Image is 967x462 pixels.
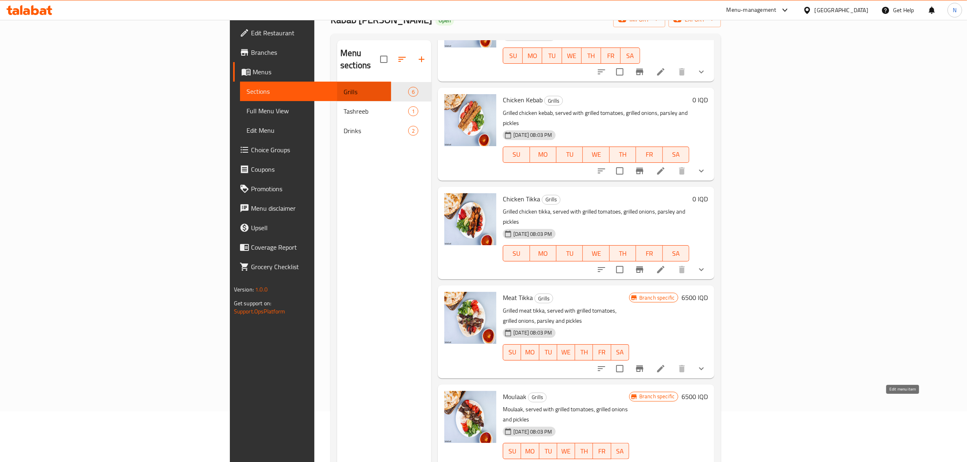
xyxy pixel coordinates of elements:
svg: Show Choices [697,265,706,274]
span: FR [639,149,659,160]
button: MO [521,443,539,459]
span: Sort sections [392,50,412,69]
p: Moulaak, served with grilled tomatoes, grilled onions and pickles [503,404,629,425]
span: TH [585,50,598,62]
span: WE [560,445,572,457]
div: Tashreeb1 [337,101,431,121]
span: Tashreeb [344,106,408,116]
div: Grills [542,195,560,205]
span: Branch specific [636,393,678,400]
span: Menu disclaimer [251,203,385,213]
button: TH [575,344,593,361]
span: SA [666,149,686,160]
img: Chicken Tikka [444,193,496,245]
span: Select to update [611,162,628,179]
span: Chicken Tikka [503,193,540,205]
span: Promotions [251,184,385,194]
span: SU [506,248,526,259]
button: show more [692,359,711,378]
span: import [620,15,659,25]
button: delete [672,260,692,279]
span: TH [613,248,633,259]
span: TU [560,248,580,259]
span: TU [560,149,580,160]
span: Get support on: [234,298,271,309]
button: SU [503,47,523,64]
a: Edit Menu [240,121,392,140]
div: items [408,106,418,116]
span: 1.0.0 [255,284,268,295]
span: FR [596,445,608,457]
nav: Menu sections [337,79,431,144]
a: Coupons [233,160,392,179]
div: Drinks2 [337,121,431,140]
span: 2 [409,127,418,135]
p: Grilled meat tikka, served with grilled tomatoes, grilled onions, parsley and pickles [503,306,629,326]
span: [DATE] 08:03 PM [510,428,555,436]
span: WE [586,149,606,160]
button: MO [530,147,556,163]
button: sort-choices [592,62,611,82]
span: Meat Tikka [503,291,533,304]
span: Chicken Kebab [503,94,543,106]
span: MO [524,346,536,358]
span: Grocery Checklist [251,262,385,272]
div: Menu-management [727,5,777,15]
span: Grills [542,195,560,204]
button: SU [503,443,521,459]
button: SU [503,245,530,261]
span: TH [613,149,633,160]
span: WE [560,346,572,358]
span: MO [524,445,536,457]
span: MO [533,149,553,160]
button: WE [562,47,582,64]
div: [GEOGRAPHIC_DATA] [815,6,868,15]
span: Grills [528,393,546,402]
span: FR [596,346,608,358]
span: Version: [234,284,254,295]
span: Select to update [611,261,628,278]
svg: Show Choices [697,67,706,77]
button: Add section [412,50,431,69]
button: WE [583,245,609,261]
a: Full Menu View [240,101,392,121]
span: Moulaak [503,391,526,403]
button: FR [593,443,611,459]
span: WE [565,50,578,62]
span: TH [578,445,590,457]
a: Branches [233,43,392,62]
button: TU [556,245,583,261]
button: WE [583,147,609,163]
button: FR [601,47,621,64]
button: SA [663,147,689,163]
span: Select to update [611,360,628,377]
div: items [408,87,418,97]
span: TU [543,346,554,358]
a: Edit Restaurant [233,23,392,43]
button: Branch-specific-item [630,62,649,82]
button: SA [611,443,629,459]
button: WE [557,344,575,361]
span: Sections [247,86,385,96]
h6: 0 IQD [692,94,708,106]
span: Branches [251,47,385,57]
span: TU [545,50,558,62]
button: TH [575,443,593,459]
span: Grills [344,87,408,97]
button: sort-choices [592,260,611,279]
span: Branch specific [636,294,678,302]
img: Moulaak [444,391,496,443]
span: Choice Groups [251,145,385,155]
img: Meat Tikka [444,292,496,344]
button: show more [692,62,711,82]
span: SU [506,445,518,457]
div: Drinks [344,126,408,136]
span: 1 [409,108,418,115]
button: TH [610,245,636,261]
a: Choice Groups [233,140,392,160]
button: show more [692,260,711,279]
a: Edit menu item [656,67,666,77]
span: Select all sections [375,51,392,68]
span: Grills [535,294,553,303]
